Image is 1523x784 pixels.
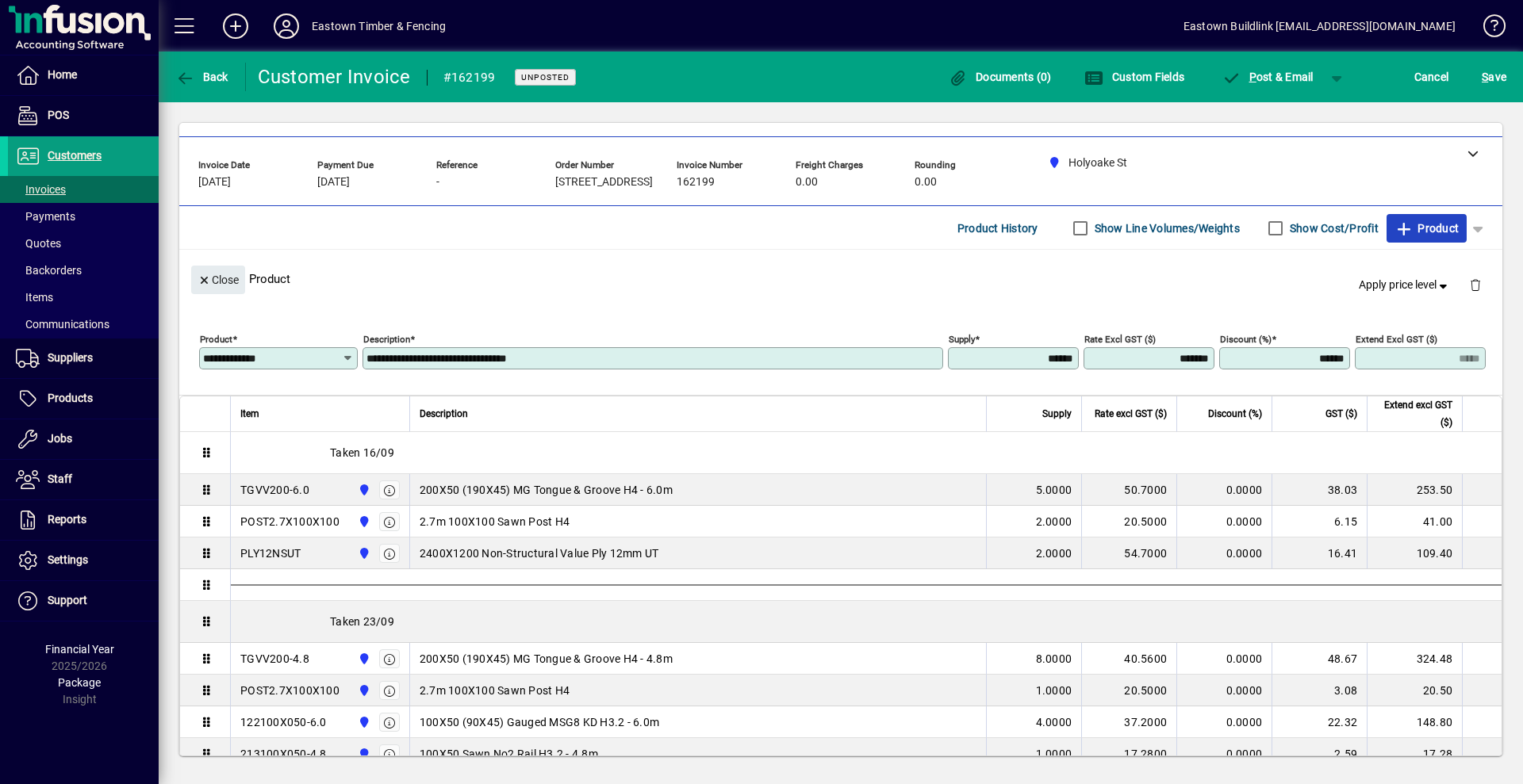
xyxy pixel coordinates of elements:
[1367,706,1462,738] td: 148.80
[8,284,159,311] a: Items
[16,318,109,331] span: Communications
[48,513,86,526] span: Reports
[16,237,61,250] span: Quotes
[1287,220,1379,236] label: Show Cost/Profit
[1036,683,1072,698] span: 1.0000
[420,651,673,667] span: 200X50 (190X45) MG Tongue & Groove H4 - 4.8m
[8,460,159,499] a: Staff
[443,65,496,90] div: #162199
[363,334,410,345] mat-label: Description
[240,545,301,561] div: PLY12NSUT
[1367,643,1462,675] td: 324.48
[8,500,159,540] a: Reports
[1091,746,1167,762] div: 17.2800
[198,176,231,189] span: [DATE]
[1367,738,1462,770] td: 17.28
[420,746,598,762] span: 100X50 Sawn No2 Rail H3.2 - 4.8m
[1176,738,1272,770] td: 0.0000
[957,216,1038,241] span: Product History
[1387,214,1467,243] button: Product
[16,291,53,304] span: Items
[240,746,327,762] div: 213100X050-4.8
[8,311,159,338] a: Communications
[1091,482,1167,498] div: 50.7000
[231,432,1502,473] div: Taken 16/09
[48,109,69,121] span: POS
[354,650,372,667] span: Holyoake St
[1176,537,1272,569] td: 0.0000
[1377,396,1452,431] span: Extend excl GST ($)
[240,514,340,530] div: POST2.7X100X100
[48,594,87,606] span: Support
[1482,64,1506,90] span: ave
[1176,643,1272,675] td: 0.0000
[1394,216,1459,241] span: Product
[58,676,101,689] span: Package
[1208,405,1262,423] span: Discount (%)
[8,230,159,257] a: Quotes
[1456,266,1494,304] button: Delete
[915,176,937,189] span: 0.00
[1478,63,1510,91] button: Save
[1356,334,1437,345] mat-label: Extend excl GST ($)
[8,379,159,419] a: Products
[1471,3,1503,55] a: Knowledge Base
[8,581,159,621] a: Support
[420,714,659,730] span: 100X50 (90X45) Gauged MSG8 KD H3.2 - 6.0m
[258,64,411,90] div: Customer Invoice
[420,405,468,423] span: Description
[1249,71,1256,83] span: P
[48,351,93,364] span: Suppliers
[1091,514,1167,530] div: 20.5000
[1176,506,1272,537] td: 0.0000
[8,419,159,459] a: Jobs
[354,513,372,530] span: Holyoake St
[187,272,249,286] app-page-header-button: Close
[1272,506,1367,537] td: 6.15
[45,643,114,656] span: Financial Year
[1367,537,1462,569] td: 109.40
[231,601,1502,642] div: Taken 23/09
[521,72,570,82] span: Unposted
[1036,482,1072,498] span: 5.0000
[420,514,570,530] span: 2.7m 100X100 Sawn Post H4
[48,472,72,485] span: Staff
[16,264,82,277] span: Backorders
[8,55,159,95] a: Home
[1367,675,1462,706] td: 20.50
[1414,64,1449,90] span: Cancel
[1091,220,1240,236] label: Show Line Volumes/Weights
[1272,738,1367,770] td: 2.59
[1325,405,1357,423] span: GST ($)
[1036,714,1072,730] span: 4.0000
[200,334,232,345] mat-label: Product
[1272,537,1367,569] td: 16.41
[1036,514,1072,530] span: 2.0000
[175,71,228,83] span: Back
[312,13,446,39] div: Eastown Timber & Fencing
[354,545,372,562] span: Holyoake St
[1220,334,1272,345] mat-label: Discount (%)
[48,432,72,445] span: Jobs
[1272,643,1367,675] td: 48.67
[1359,277,1451,293] span: Apply price level
[1084,71,1184,83] span: Custom Fields
[1214,63,1322,91] button: Post & Email
[1176,474,1272,506] td: 0.0000
[1482,71,1488,83] span: S
[1091,714,1167,730] div: 37.2000
[171,63,232,91] button: Back
[1091,651,1167,667] div: 40.5600
[1352,271,1457,300] button: Apply price level
[555,176,653,189] span: [STREET_ADDRESS]
[420,482,673,498] span: 200X50 (190X45) MG Tongue & Groove H4 - 6.0m
[8,541,159,580] a: Settings
[1272,474,1367,506] td: 38.03
[1176,706,1272,738] td: 0.0000
[949,71,1052,83] span: Documents (0)
[48,149,102,162] span: Customers
[951,214,1045,243] button: Product History
[1091,545,1167,561] div: 54.7000
[16,183,66,196] span: Invoices
[179,250,1502,308] div: Product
